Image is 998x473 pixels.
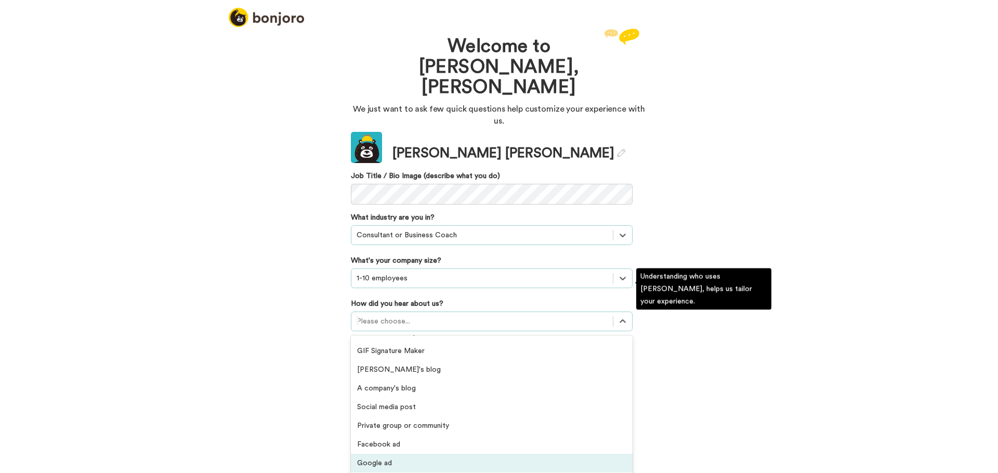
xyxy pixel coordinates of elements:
label: How did you hear about us? [351,299,443,309]
div: Private group or community [351,416,633,435]
div: [PERSON_NAME]'s blog [351,360,633,379]
div: GIF Signature Maker [351,342,633,360]
div: [PERSON_NAME] [PERSON_NAME] [392,144,625,163]
img: logo_full.png [229,8,304,27]
label: What's your company size? [351,255,441,266]
p: We just want to ask few quick questions help customize your experience with us. [351,103,647,127]
div: Understanding who uses [PERSON_NAME], helps us tailor your experience. [636,268,771,310]
div: Google ad [351,454,633,472]
h1: Welcome to [PERSON_NAME], [PERSON_NAME] [382,36,616,98]
div: Facebook ad [351,435,633,454]
div: Social media post [351,398,633,416]
label: Job Title / Bio Image (describe what you do) [351,171,633,181]
label: What industry are you in? [351,212,435,223]
img: reply.svg [604,29,639,45]
div: A company's blog [351,379,633,398]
